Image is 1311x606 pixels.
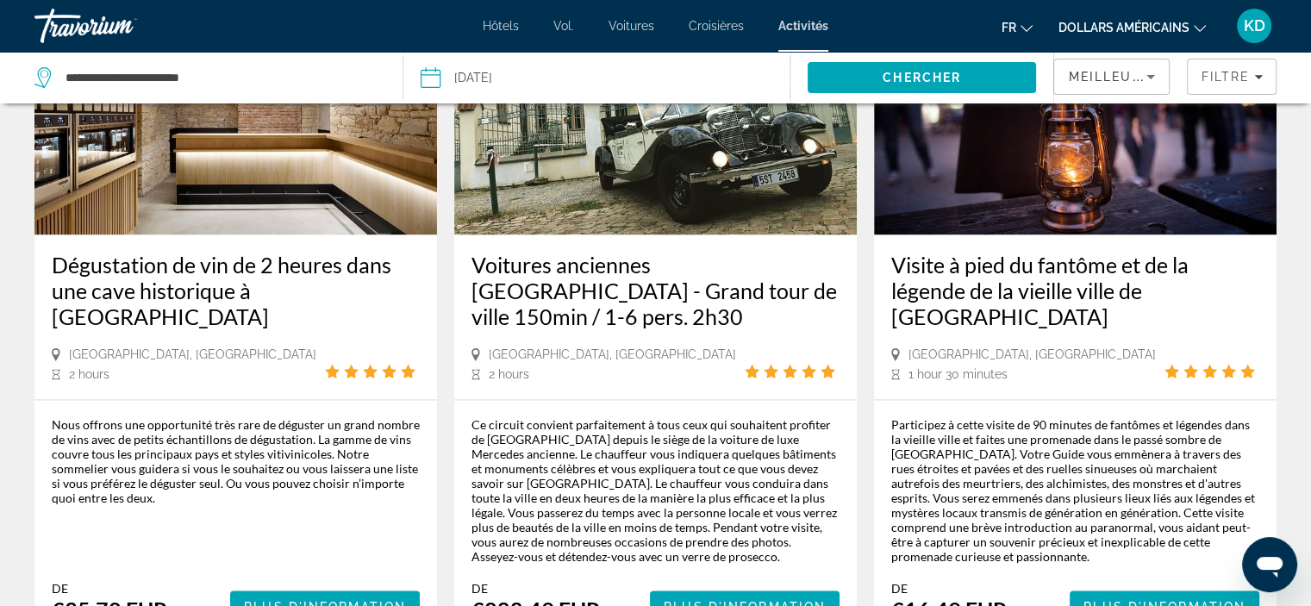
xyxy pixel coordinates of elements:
span: 1 hour 30 minutes [908,367,1008,381]
button: Search [808,62,1037,93]
button: Filters [1187,59,1277,95]
a: Travorium [34,3,207,48]
span: Meilleures ventes [1068,70,1223,84]
button: Menu utilisateur [1232,8,1277,44]
a: Activités [778,19,828,33]
button: Changer de langue [1002,15,1033,40]
input: Search destination [64,65,377,91]
a: Croisières [689,19,744,33]
font: KD [1244,16,1265,34]
button: Changer de devise [1058,15,1206,40]
div: De [891,581,1007,596]
span: 2 hours [489,367,529,381]
a: Voitures [609,19,654,33]
a: Voitures anciennes [GEOGRAPHIC_DATA] - Grand tour de ville 150min / 1-6 pers. 2h30 [471,252,840,329]
a: Dégustation de vin de 2 heures dans une cave historique à [GEOGRAPHIC_DATA] [52,252,420,329]
span: [GEOGRAPHIC_DATA], [GEOGRAPHIC_DATA] [69,347,316,361]
div: De [52,581,167,596]
span: [GEOGRAPHIC_DATA], [GEOGRAPHIC_DATA] [489,347,736,361]
a: Vol. [553,19,574,33]
a: Visite à pied du fantôme et de la légende de la vieille ville de [GEOGRAPHIC_DATA] [891,252,1259,329]
a: Hôtels [483,19,519,33]
mat-select: Sort by [1068,66,1155,87]
span: Filtre [1201,70,1250,84]
font: dollars américains [1058,21,1189,34]
iframe: Bouton de lancement de la fenêtre de messagerie [1242,537,1297,592]
div: Participez à cette visite de 90 minutes de fantômes et légendes dans la vieille ville et faites u... [891,417,1259,564]
button: [DATE]Date: Nov 13, 2025 [421,52,789,103]
div: Nous offrons une opportunité très rare de déguster un grand nombre de vins avec de petits échanti... [52,417,420,505]
div: De [471,581,600,596]
span: [GEOGRAPHIC_DATA], [GEOGRAPHIC_DATA] [908,347,1156,361]
div: Ce circuit convient parfaitement à tous ceux qui souhaitent profiter de [GEOGRAPHIC_DATA] depuis ... [471,417,840,564]
span: Chercher [883,71,961,84]
span: 2 hours [69,367,109,381]
font: fr [1002,21,1016,34]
